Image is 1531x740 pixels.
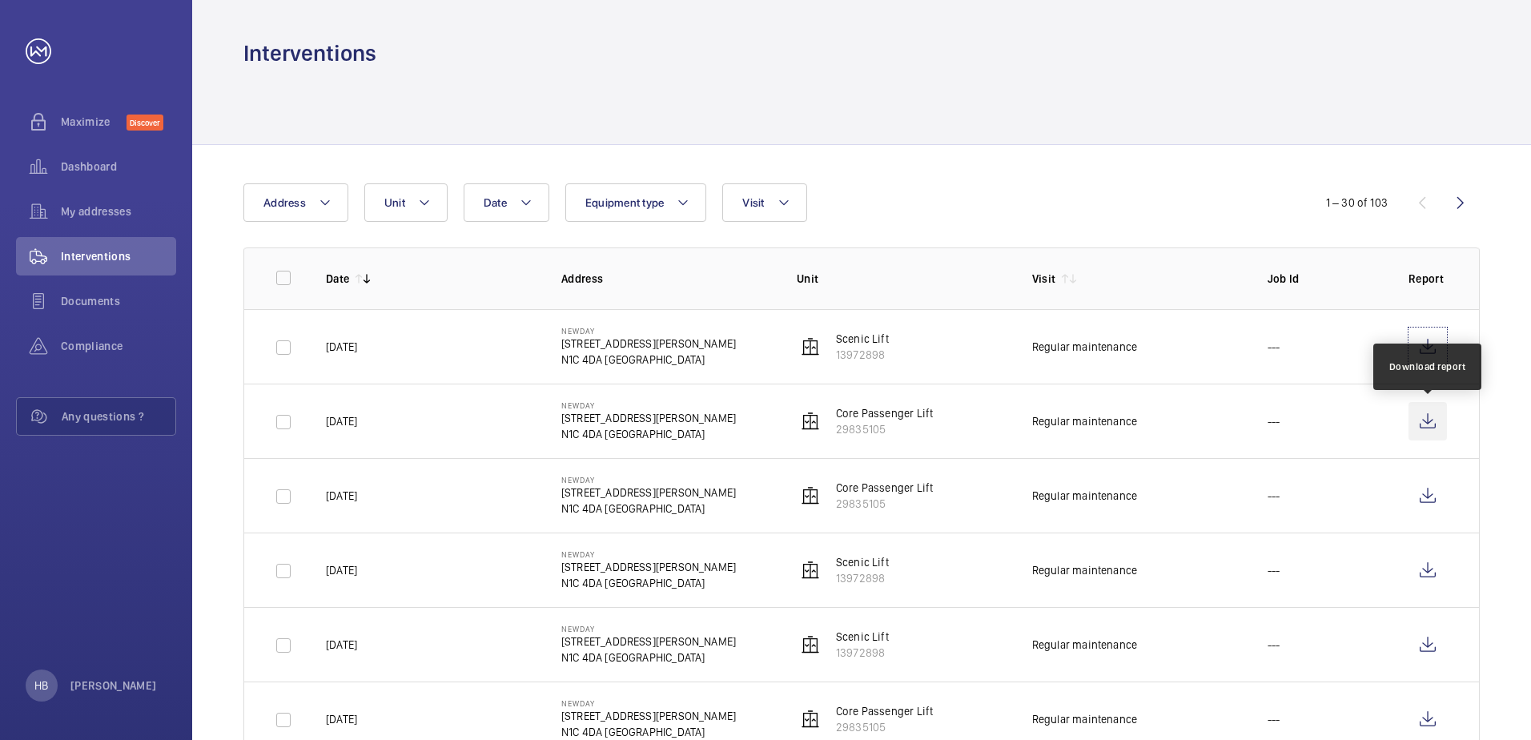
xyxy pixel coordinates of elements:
button: Unit [364,183,448,222]
p: --- [1268,562,1280,578]
p: NewDay [561,326,736,336]
p: [DATE] [326,488,357,504]
p: [PERSON_NAME] [70,678,157,694]
p: [STREET_ADDRESS][PERSON_NAME] [561,410,736,426]
span: Date [484,196,507,209]
p: [STREET_ADDRESS][PERSON_NAME] [561,633,736,650]
p: N1C 4DA [GEOGRAPHIC_DATA] [561,575,736,591]
p: NewDay [561,475,736,485]
button: Visit [722,183,806,222]
span: Any questions ? [62,408,175,424]
p: NewDay [561,698,736,708]
span: Dashboard [61,159,176,175]
p: NewDay [561,549,736,559]
p: Scenic Lift [836,629,889,645]
p: Report [1408,271,1447,287]
p: Address [561,271,771,287]
p: Scenic Lift [836,331,889,347]
p: Core Passenger Lift [836,703,933,719]
p: Core Passenger Lift [836,405,933,421]
p: Scenic Lift [836,554,889,570]
span: Discover [127,115,163,131]
p: [STREET_ADDRESS][PERSON_NAME] [561,336,736,352]
p: NewDay [561,624,736,633]
p: Visit [1032,271,1056,287]
p: [DATE] [326,711,357,727]
p: N1C 4DA [GEOGRAPHIC_DATA] [561,352,736,368]
img: elevator.svg [801,337,820,356]
p: 29835105 [836,421,933,437]
p: --- [1268,637,1280,653]
span: Interventions [61,248,176,264]
p: Job Id [1268,271,1383,287]
div: Regular maintenance [1032,637,1137,653]
p: [DATE] [326,413,357,429]
p: --- [1268,711,1280,727]
button: Address [243,183,348,222]
p: 29835105 [836,496,933,512]
p: NewDay [561,400,736,410]
div: Regular maintenance [1032,562,1137,578]
p: [STREET_ADDRESS][PERSON_NAME] [561,559,736,575]
p: --- [1268,488,1280,504]
span: Compliance [61,338,176,354]
p: 29835105 [836,719,933,735]
img: elevator.svg [801,486,820,505]
p: [DATE] [326,637,357,653]
div: Download report [1389,360,1466,374]
span: Visit [742,196,764,209]
p: [STREET_ADDRESS][PERSON_NAME] [561,485,736,501]
p: N1C 4DA [GEOGRAPHIC_DATA] [561,426,736,442]
p: 13972898 [836,570,889,586]
p: N1C 4DA [GEOGRAPHIC_DATA] [561,650,736,666]
span: Unit [384,196,405,209]
p: Unit [797,271,1007,287]
div: Regular maintenance [1032,488,1137,504]
p: --- [1268,413,1280,429]
span: My addresses [61,203,176,219]
span: Documents [61,293,176,309]
img: elevator.svg [801,635,820,654]
p: N1C 4DA [GEOGRAPHIC_DATA] [561,501,736,517]
button: Date [464,183,549,222]
div: Regular maintenance [1032,413,1137,429]
p: 13972898 [836,645,889,661]
div: Regular maintenance [1032,711,1137,727]
img: elevator.svg [801,561,820,580]
span: Address [263,196,306,209]
p: [DATE] [326,339,357,355]
span: Equipment type [585,196,665,209]
p: [DATE] [326,562,357,578]
img: elevator.svg [801,412,820,431]
p: Date [326,271,349,287]
img: elevator.svg [801,710,820,729]
p: 13972898 [836,347,889,363]
p: HB [34,678,48,694]
button: Equipment type [565,183,707,222]
span: Maximize [61,114,127,130]
p: N1C 4DA [GEOGRAPHIC_DATA] [561,724,736,740]
h1: Interventions [243,38,376,68]
p: --- [1268,339,1280,355]
div: 1 – 30 of 103 [1326,195,1388,211]
p: Core Passenger Lift [836,480,933,496]
div: Regular maintenance [1032,339,1137,355]
p: [STREET_ADDRESS][PERSON_NAME] [561,708,736,724]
